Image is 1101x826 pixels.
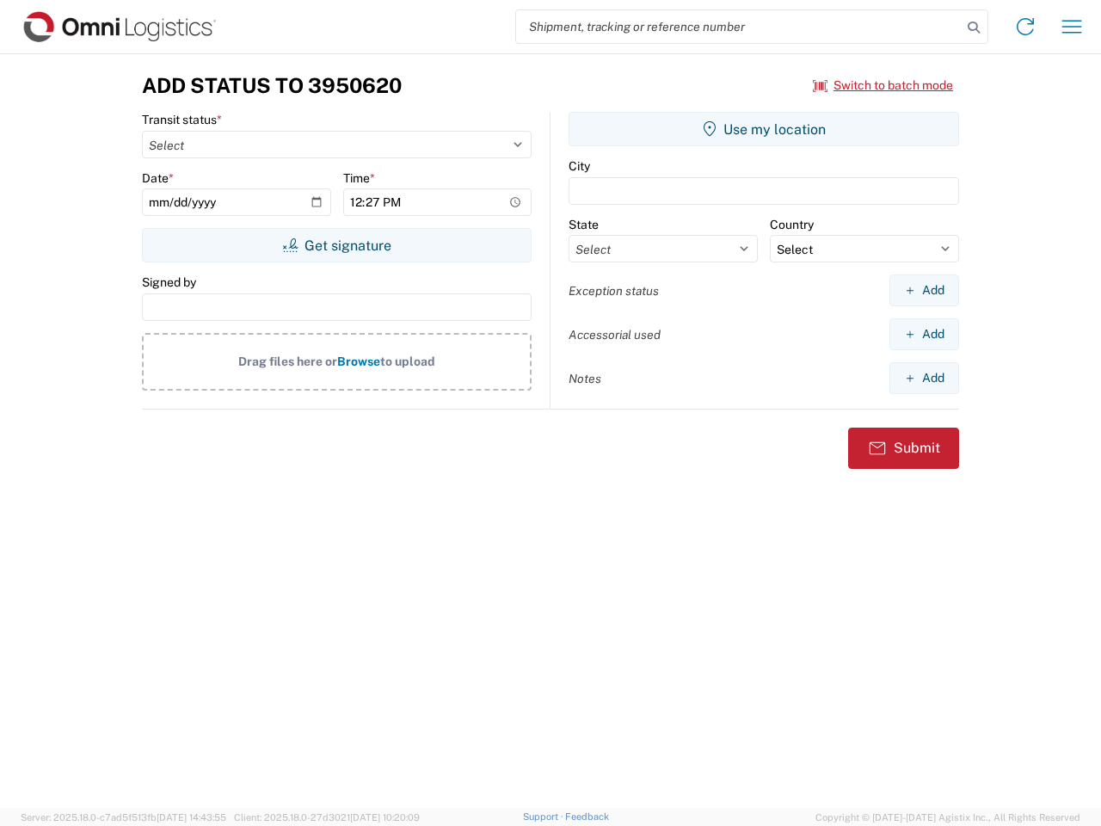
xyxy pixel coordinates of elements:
[238,354,337,368] span: Drag files here or
[142,73,402,98] h3: Add Status to 3950620
[569,158,590,174] label: City
[770,217,814,232] label: Country
[142,274,196,290] label: Signed by
[565,811,609,822] a: Feedback
[142,228,532,262] button: Get signature
[234,812,420,823] span: Client: 2025.18.0-27d3021
[523,811,566,822] a: Support
[516,10,962,43] input: Shipment, tracking or reference number
[889,362,959,394] button: Add
[142,112,222,127] label: Transit status
[142,170,174,186] label: Date
[569,327,661,342] label: Accessorial used
[569,112,959,146] button: Use my location
[848,428,959,469] button: Submit
[813,71,953,100] button: Switch to batch mode
[889,274,959,306] button: Add
[157,812,226,823] span: [DATE] 14:43:55
[21,812,226,823] span: Server: 2025.18.0-c7ad5f513fb
[350,812,420,823] span: [DATE] 10:20:09
[815,810,1080,825] span: Copyright © [DATE]-[DATE] Agistix Inc., All Rights Reserved
[569,283,659,299] label: Exception status
[380,354,435,368] span: to upload
[889,318,959,350] button: Add
[569,371,601,386] label: Notes
[337,354,380,368] span: Browse
[569,217,599,232] label: State
[343,170,375,186] label: Time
